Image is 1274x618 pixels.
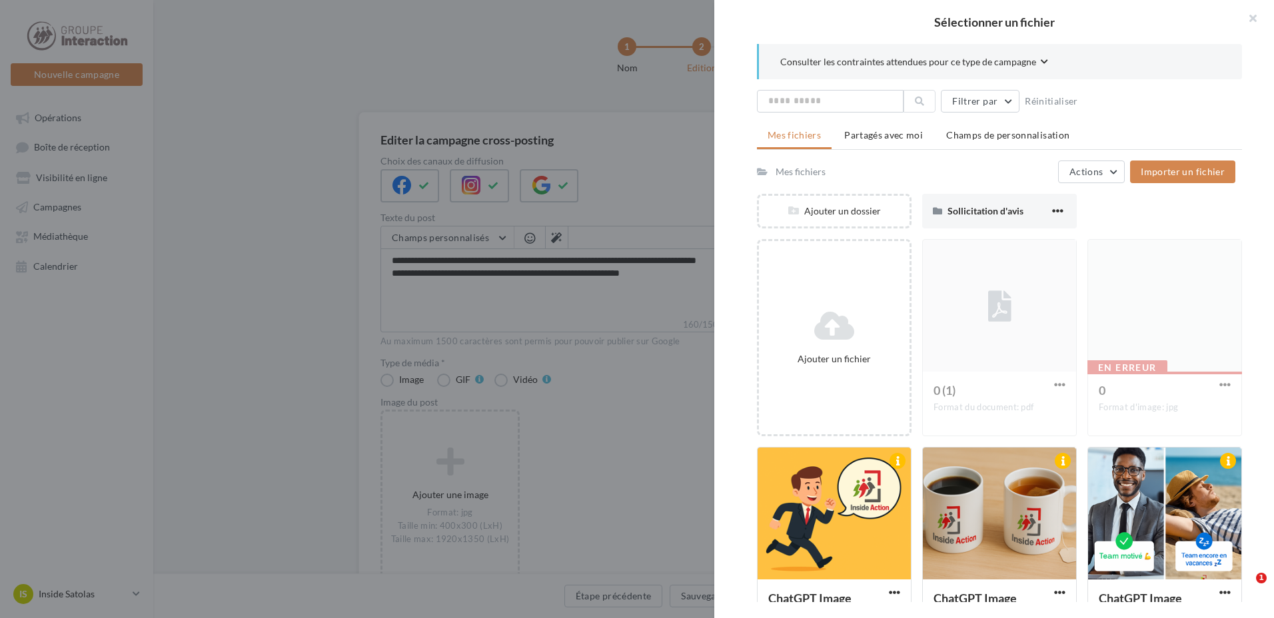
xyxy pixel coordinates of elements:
[948,205,1023,216] span: Sollicitation d'avis
[780,55,1036,69] span: Consulter les contraintes attendues pour ce type de campagne
[776,165,826,178] div: Mes fichiers
[946,129,1069,141] span: Champs de personnalisation
[1019,93,1083,109] button: Réinitialiser
[1256,573,1267,583] span: 1
[1069,166,1103,177] span: Actions
[736,16,1253,28] h2: Sélectionner un fichier
[1130,160,1235,183] button: Importer un fichier
[1229,573,1261,605] iframe: Intercom live chat
[1141,166,1225,177] span: Importer un fichier
[1058,160,1125,183] button: Actions
[764,352,904,366] div: Ajouter un fichier
[768,129,821,141] span: Mes fichiers
[844,129,923,141] span: Partagés avec moi
[759,204,910,218] div: Ajouter un dossier
[780,55,1048,71] button: Consulter les contraintes attendues pour ce type de campagne
[941,90,1019,113] button: Filtrer par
